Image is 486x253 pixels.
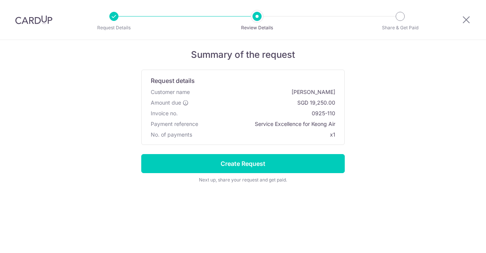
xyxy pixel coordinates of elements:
img: CardUp [15,15,52,24]
input: Create Request [141,154,345,173]
span: Invoice no. [151,110,178,117]
span: Service Excellence for Keong Air [201,120,335,128]
span: SGD 19,250.00 [192,99,335,107]
span: Customer name [151,88,190,96]
iframe: Opens a widget where you can find more information [437,230,478,249]
p: Request Details [86,24,142,32]
span: 0925-110 [181,110,335,117]
span: Payment reference [151,120,198,128]
label: Amount due [151,99,189,107]
div: Next up, share your request and get paid. [141,176,345,184]
h5: Summary of the request [141,49,345,60]
span: Request details [151,76,195,85]
p: Share & Get Paid [372,24,428,32]
p: Review Details [229,24,285,32]
span: [PERSON_NAME] [193,88,335,96]
span: No. of payments [151,131,192,138]
span: x1 [330,131,335,138]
